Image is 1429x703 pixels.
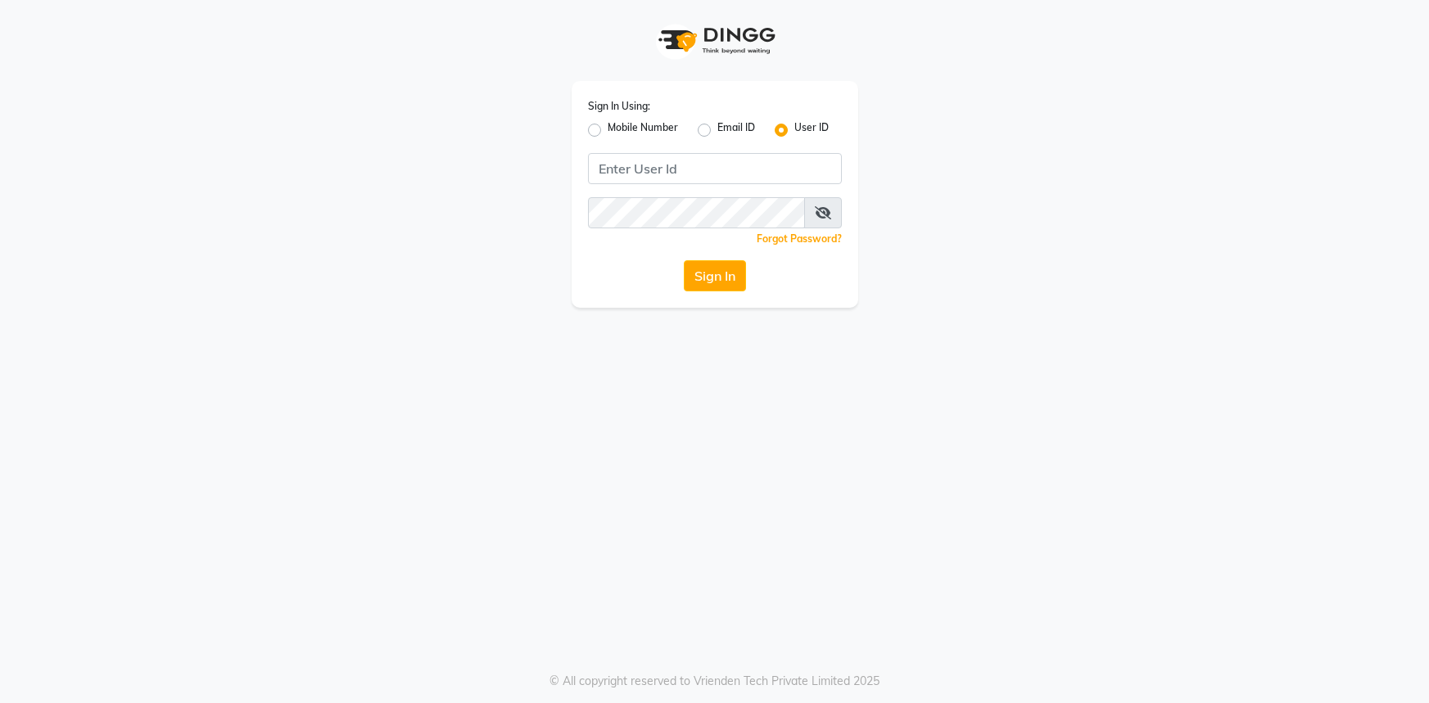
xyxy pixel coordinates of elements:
a: Forgot Password? [757,232,842,245]
img: logo1.svg [649,16,780,65]
label: User ID [794,120,829,140]
label: Mobile Number [608,120,678,140]
label: Sign In Using: [588,99,650,114]
button: Sign In [684,260,746,291]
input: Username [588,197,805,228]
input: Username [588,153,842,184]
label: Email ID [717,120,755,140]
